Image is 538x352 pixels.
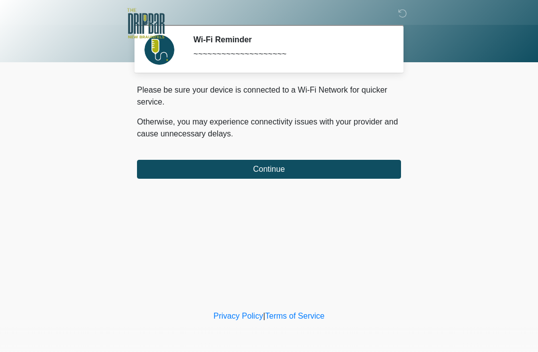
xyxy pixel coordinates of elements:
[265,312,324,320] a: Terms of Service
[263,312,265,320] a: |
[137,160,401,179] button: Continue
[231,129,233,138] span: .
[144,35,174,65] img: Agent Avatar
[127,7,165,40] img: The DRIPBaR - New Braunfels Logo
[193,48,386,60] div: ~~~~~~~~~~~~~~~~~~~~
[137,116,401,140] p: Otherwise, you may experience connectivity issues with your provider and cause unnecessary delays
[214,312,264,320] a: Privacy Policy
[137,84,401,108] p: Please be sure your device is connected to a Wi-Fi Network for quicker service.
